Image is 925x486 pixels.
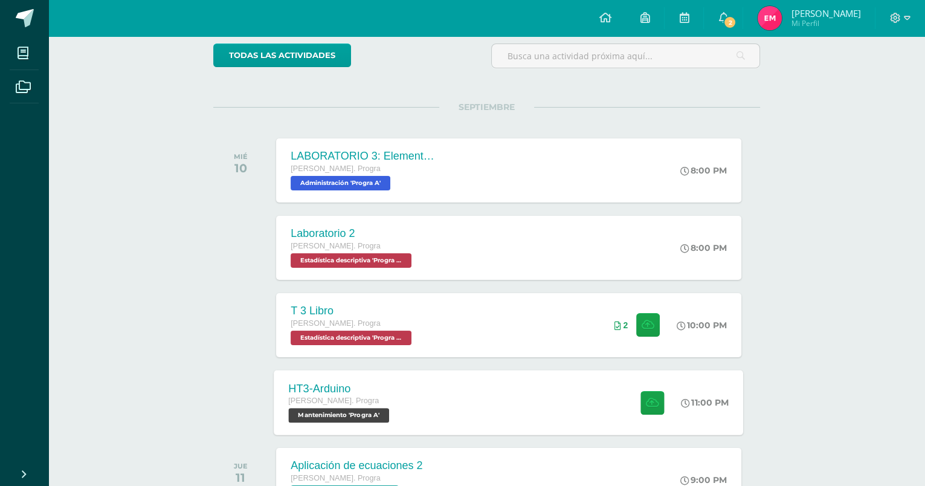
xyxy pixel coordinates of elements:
[623,320,628,330] span: 2
[291,459,422,472] div: Aplicación de ecuaciones 2
[791,7,860,19] span: [PERSON_NAME]
[289,408,390,423] span: Mantenimiento 'Progra A'
[291,474,380,482] span: [PERSON_NAME]. Progra
[291,305,414,317] div: T 3 Libro
[791,18,860,28] span: Mi Perfil
[291,176,390,190] span: Administración 'Progra A'
[682,397,729,408] div: 11:00 PM
[234,462,248,470] div: JUE
[291,242,380,250] span: [PERSON_NAME]. Progra
[289,397,379,405] span: [PERSON_NAME]. Progra
[680,475,727,485] div: 9:00 PM
[680,242,727,253] div: 8:00 PM
[291,253,411,268] span: Estadística descriptiva 'Progra A'
[234,470,248,485] div: 11
[213,44,351,67] a: todas las Actividades
[723,16,736,29] span: 2
[758,6,782,30] img: 8eeee386fb7b558b6334c48ee807d082.png
[439,102,534,112] span: SEPTIEMBRE
[291,319,380,328] span: [PERSON_NAME]. Progra
[234,152,248,161] div: MIÉ
[291,150,436,163] div: LABORATORIO 3: Elementos del emprenmdimiento.
[234,161,248,175] div: 10
[680,165,727,176] div: 8:00 PM
[677,320,727,331] div: 10:00 PM
[614,320,628,330] div: Archivos entregados
[291,331,411,345] span: Estadística descriptiva 'Progra A'
[492,44,759,68] input: Busca una actividad próxima aquí...
[289,382,393,395] div: HT3-Arduino
[291,227,414,240] div: Laboratorio 2
[291,164,380,173] span: [PERSON_NAME]. Progra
